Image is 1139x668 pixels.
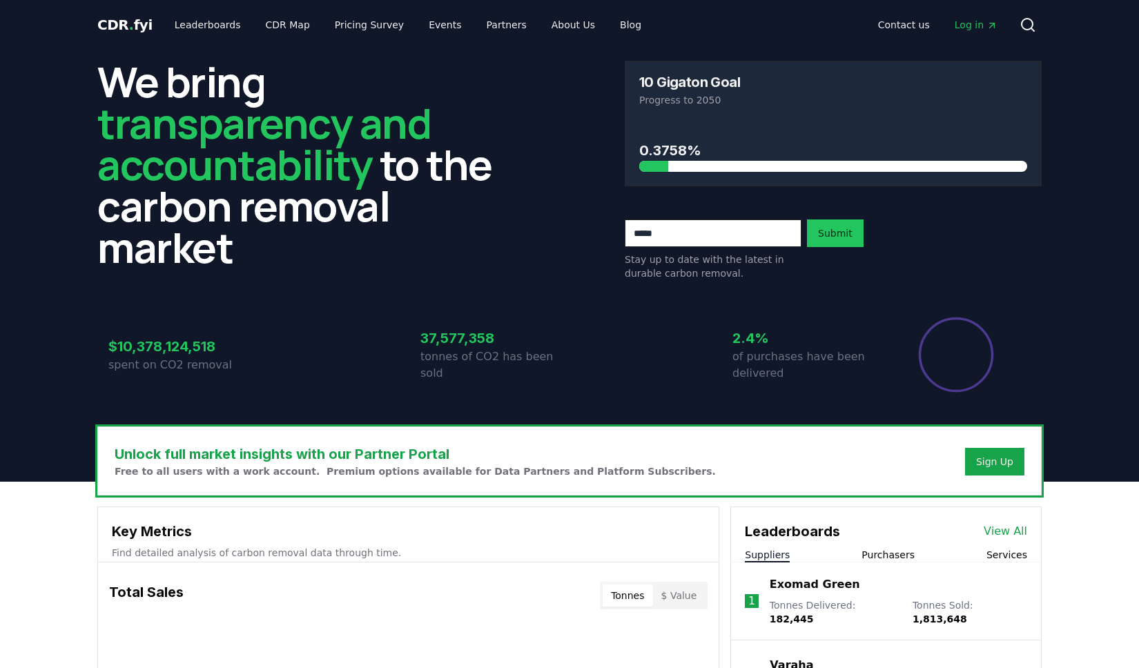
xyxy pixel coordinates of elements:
span: transparency and accountability [97,95,431,193]
a: About Us [541,12,606,37]
h3: $10,378,124,518 [108,336,257,357]
p: 1 [748,593,755,609]
a: View All [984,523,1027,540]
p: Tonnes Delivered : [770,598,899,626]
p: Progress to 2050 [639,93,1027,107]
button: Suppliers [745,548,790,562]
button: $ Value [653,584,705,607]
span: 182,445 [770,613,814,625]
button: Sign Up [965,448,1024,475]
a: CDR.fyi [97,15,153,35]
a: Blog [609,12,652,37]
p: spent on CO2 removal [108,357,257,373]
h3: 2.4% [732,328,882,348]
h3: 10 Gigaton Goal [639,75,740,89]
a: Events [418,12,472,37]
button: Tonnes [603,584,652,607]
nav: Main [164,12,652,37]
p: Find detailed analysis of carbon removal data through time. [112,546,705,560]
span: CDR fyi [97,17,153,33]
p: Tonnes Sold : [913,598,1027,626]
a: Leaderboards [164,12,252,37]
a: Log in [944,12,1009,37]
a: Partners [476,12,538,37]
span: Log in [955,18,997,32]
nav: Main [867,12,1009,37]
a: CDR Map [255,12,321,37]
button: Submit [807,219,864,247]
button: Services [986,548,1027,562]
h3: Key Metrics [112,521,705,542]
h3: 0.3758% [639,140,1027,161]
button: Purchasers [861,548,915,562]
p: Free to all users with a work account. Premium options available for Data Partners and Platform S... [115,464,716,478]
h3: Unlock full market insights with our Partner Portal [115,444,716,464]
a: Contact us [867,12,941,37]
p: Stay up to date with the latest in durable carbon removal. [625,253,801,280]
a: Pricing Survey [324,12,415,37]
div: Percentage of sales delivered [917,316,995,393]
p: tonnes of CO2 has been sold [420,348,569,382]
h3: 37,577,358 [420,328,569,348]
h2: We bring to the carbon removal market [97,61,514,268]
a: Sign Up [976,455,1013,469]
span: . [129,17,134,33]
h3: Total Sales [109,582,184,609]
h3: Leaderboards [745,521,840,542]
span: 1,813,648 [913,613,967,625]
p: of purchases have been delivered [732,348,882,382]
a: Exomad Green [770,576,860,593]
